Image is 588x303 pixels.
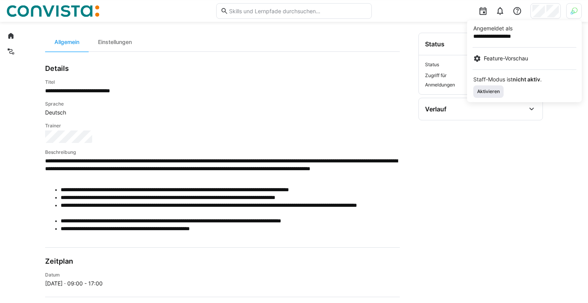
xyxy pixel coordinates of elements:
[473,77,576,82] div: Staff-Modus ist .
[484,55,528,62] span: Feature-Vorschau
[473,25,576,32] p: Angemeldet als
[513,76,540,83] strong: nicht aktiv
[473,85,504,98] button: Aktivieren
[476,88,500,95] span: Aktivieren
